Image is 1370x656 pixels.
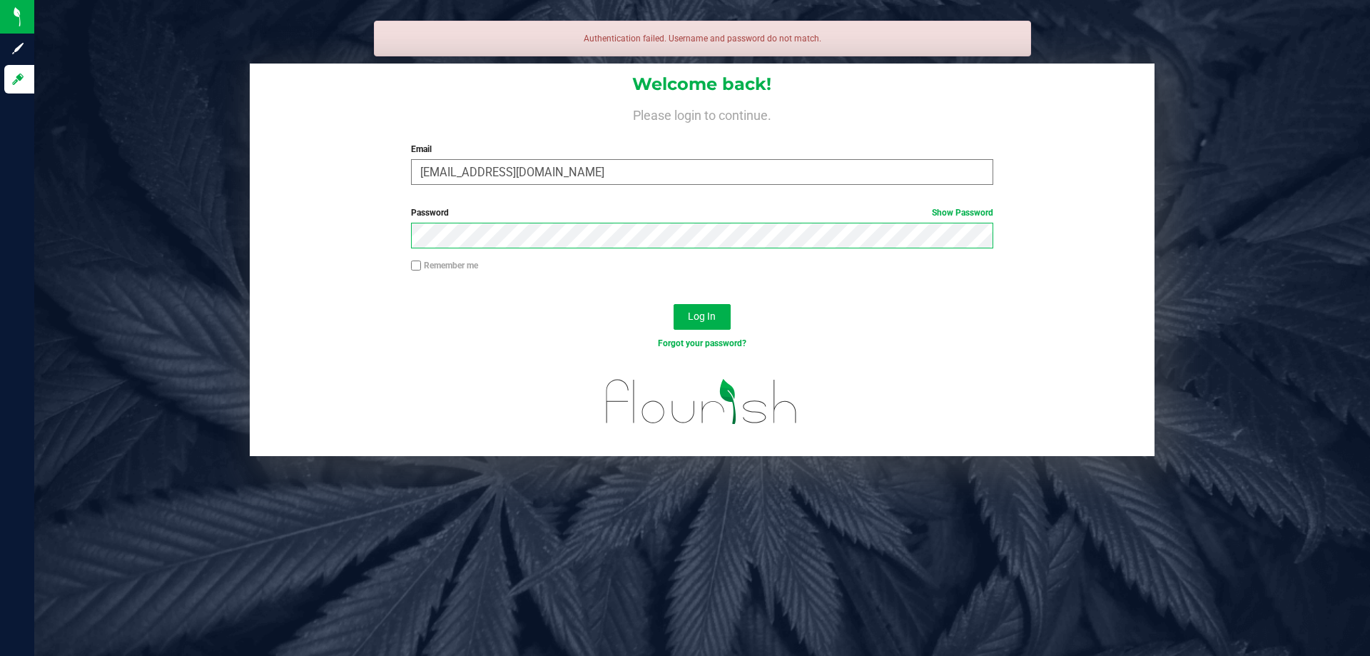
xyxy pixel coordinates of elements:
a: Show Password [932,208,993,218]
img: flourish_logo.svg [589,365,815,438]
h4: Please login to continue. [250,106,1155,123]
inline-svg: Log in [11,72,25,86]
input: Remember me [411,261,421,271]
label: Remember me [411,259,478,272]
button: Log In [674,304,731,330]
span: Log In [688,311,716,322]
label: Email [411,143,993,156]
h1: Welcome back! [250,75,1155,94]
span: Password [411,208,449,218]
a: Forgot your password? [658,338,746,348]
inline-svg: Sign up [11,41,25,56]
div: Authentication failed. Username and password do not match. [374,21,1031,56]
